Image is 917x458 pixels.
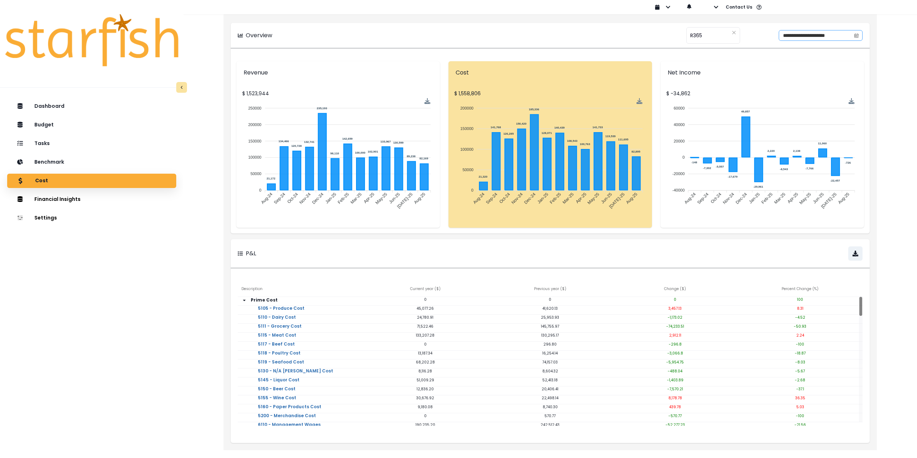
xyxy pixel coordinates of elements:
button: Cost [7,174,176,188]
tspan: Apr-25 [575,192,587,204]
div: Previous year ( $ ) [488,283,613,297]
p: 16,254.14 [488,351,613,356]
a: 5150 - Beer Cost [252,386,301,401]
tspan: Dec-24 [735,192,748,205]
button: Clear [732,29,736,36]
p: -21.56 [738,422,863,428]
p: Tasks [34,140,50,146]
tspan: Apr-25 [787,192,800,204]
p: 51,009.29 [363,377,488,383]
tspan: 100000 [460,147,474,151]
p: 41,620.13 [488,306,613,311]
p: -488.04 [613,368,738,374]
p: 0 [363,297,488,302]
tspan: Sep-24 [485,192,498,205]
button: Financial Insights [7,192,176,207]
tspan: Dec-24 [311,192,324,205]
p: 30,676.92 [363,395,488,401]
button: Budget [7,118,176,132]
tspan: May-25 [586,192,600,205]
tspan: 60000 [674,106,685,110]
tspan: 50000 [250,172,261,176]
tspan: [DATE]-25 [396,192,414,209]
p: -100 [738,342,863,347]
p: 0 [363,342,488,347]
p: 296.80 [488,342,613,347]
p: 22,498.14 [488,395,613,401]
p: -4.52 [738,315,863,320]
img: Download Cost [637,98,643,104]
tspan: 150000 [248,139,261,143]
p: 570.77 [488,413,613,419]
p: 2.24 [738,333,863,338]
p: -8.03 [738,360,863,365]
p: -3,066.8 [613,351,738,356]
p: 0 [363,413,488,419]
a: 5160 - Paper Products Cost [252,404,327,419]
tspan: Nov-24 [510,192,524,205]
tspan: Jan-25 [324,192,337,204]
div: Menu [849,98,855,104]
a: 5110 - Dairy Cost [252,315,302,329]
p: -1,173.02 [613,315,738,320]
tspan: Mar-25 [773,192,787,205]
p: Budget [34,122,54,128]
p: 13,187.34 [363,351,488,356]
tspan: Sep-24 [696,192,710,205]
tspan: Aug-24 [260,192,273,205]
p: Net Income [668,68,857,77]
p: 8,740.30 [488,404,613,410]
tspan: [DATE]-25 [820,192,837,209]
p: -1,403.89 [613,377,738,383]
img: Download Revenue [424,98,431,104]
p: -296.8 [613,342,738,347]
a: 5115 - Meat Cost [252,333,302,347]
tspan: Apr-25 [363,192,375,204]
p: -37.1 [738,386,863,392]
p: 5.03 [738,404,863,410]
p: 24,780.91 [363,315,488,320]
tspan: Feb-25 [549,192,562,205]
p: -100 [738,413,863,419]
button: Dashboard [7,99,176,114]
tspan: Nov-24 [722,192,735,205]
tspan: Aug-25 [413,192,426,205]
tspan: 250000 [248,106,261,110]
tspan: Jun-25 [812,192,825,204]
tspan: 50000 [462,168,474,172]
tspan: 20000 [674,139,685,143]
button: Benchmark [7,155,176,169]
tspan: 40000 [674,122,685,127]
tspan: Aug-24 [683,192,697,205]
tspan: Jan-25 [748,192,761,204]
tspan: Oct-24 [286,192,299,204]
a: 5155 - Wine Cost [252,395,302,410]
p: -5,954.75 [613,360,738,365]
p: 439.78 [613,404,738,410]
p: 20,406.41 [488,386,613,392]
p: -52,277.23 [613,422,738,428]
p: -18.87 [738,351,863,356]
a: 5119 - Seafood Cost [252,360,310,374]
p: 45,077.26 [363,306,488,311]
p: -2.68 [738,377,863,383]
tspan: Jun-25 [600,192,613,204]
div: Change ( $ ) [613,283,738,297]
p: 25,953.93 [488,315,613,320]
tspan: Oct-24 [710,192,722,204]
tspan: -20000 [672,172,685,176]
tspan: May-25 [374,192,388,205]
div: Menu [424,98,431,104]
strong: Prime Cost [251,297,278,303]
p: -50.93 [738,324,863,329]
svg: arrow down [241,298,247,303]
p: 36.35 [738,395,863,401]
p: $ 1,558,806 [454,90,646,97]
p: -7,570.21 [613,386,738,392]
tspan: Jan-25 [536,192,549,204]
tspan: Nov-24 [298,192,312,205]
p: 71,522.46 [363,324,488,329]
tspan: Aug-25 [837,192,850,205]
p: 8,604.32 [488,368,613,374]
